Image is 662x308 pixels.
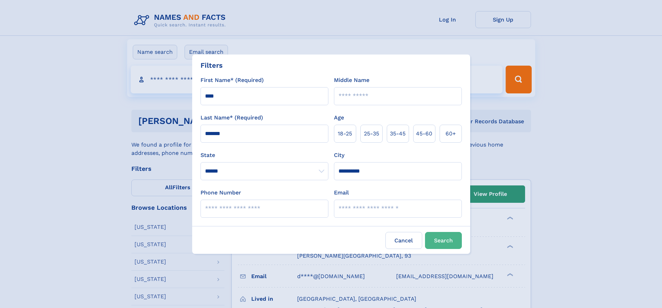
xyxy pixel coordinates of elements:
[334,114,344,122] label: Age
[385,232,422,249] label: Cancel
[334,151,344,159] label: City
[201,151,328,159] label: State
[338,130,352,138] span: 18‑25
[334,76,369,84] label: Middle Name
[390,130,406,138] span: 35‑45
[201,76,264,84] label: First Name* (Required)
[201,189,241,197] label: Phone Number
[446,130,456,138] span: 60+
[425,232,462,249] button: Search
[334,189,349,197] label: Email
[201,114,263,122] label: Last Name* (Required)
[201,60,223,70] div: Filters
[364,130,379,138] span: 25‑35
[416,130,432,138] span: 45‑60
